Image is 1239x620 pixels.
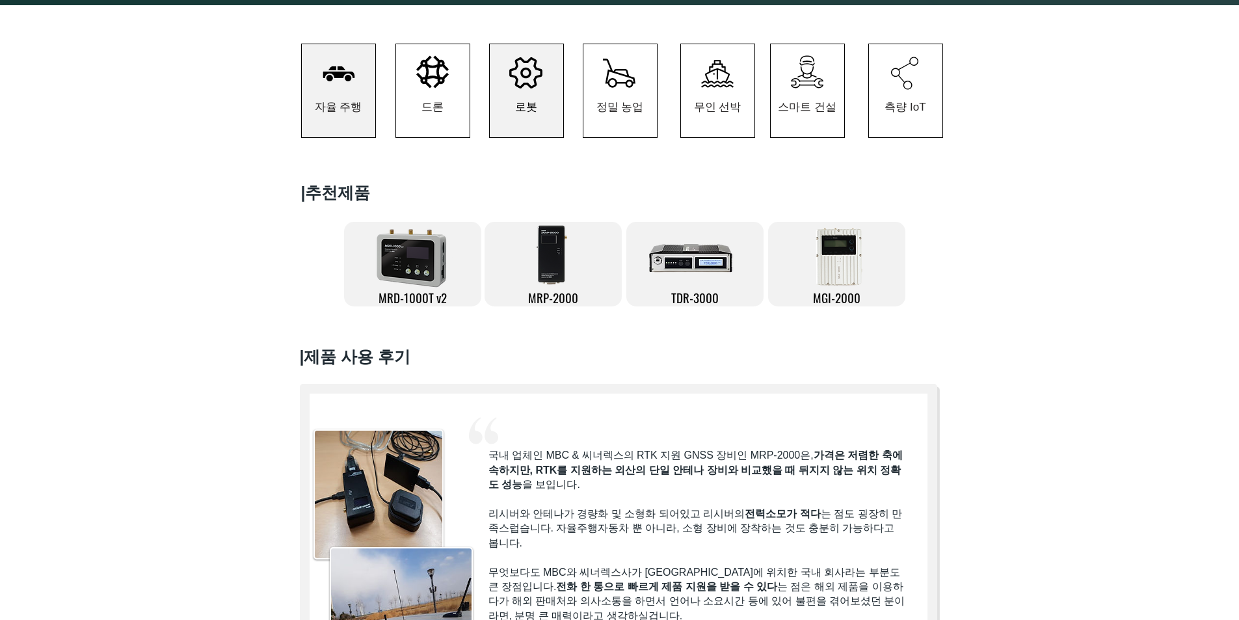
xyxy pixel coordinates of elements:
span: 정밀 농업 [596,100,644,115]
img: MRP 2000.jfif [315,431,442,558]
a: MGI-2000 [768,222,905,306]
span: MRP-2000 [528,288,578,306]
a: MRP-2000 [485,222,622,306]
img: TDR-3000-removebg-preview.png [647,222,743,287]
span: ​|제품 사용 후기 [300,347,411,366]
img: 제목 없음-3.png [368,221,456,293]
a: 드론 [395,44,470,138]
a: 무인 선박 [680,44,755,138]
a: 로봇 [489,44,564,138]
span: MRD-1000T v2 [379,288,447,306]
span: 전화 한 통으로 빠르게 제품 지원을 받을 수 있다 [556,581,777,592]
span: 국내 업체인 MBC & 씨너렉스의 RTK 지원 GNSS 장비인 MRP-2000은, 을 보입니다. [488,450,903,490]
span: 로봇 [515,100,537,115]
span: 드론 [421,100,444,115]
span: ​|추천제품 [301,183,371,202]
a: 자율 주행 [301,44,376,138]
span: TDR-3000 [671,288,719,306]
img: MGI2000_front-removebg-preview.png [809,226,868,291]
span: MGI-2000 [813,288,860,306]
a: 측량 IoT [868,44,943,138]
a: TDR-3000 [626,222,764,306]
span: 리시버와 안테나가 경량화 및 소형화 되어있고 리시버의 는 점도 굉장히 만족스럽습니다. 자율주행자동차 뿐 아니라, 소형 장비에 장착하는 것도 충분히 가능하다고 봅니다. [488,508,902,548]
span: 스마트 건설 [778,100,836,115]
a: 스마트 건설 [770,44,845,138]
span: 측량 IoT [885,100,926,115]
iframe: Wix Chat [1089,564,1239,620]
a: MRD-1000T v2 [344,222,481,306]
a: 정밀 농업 [583,44,658,138]
img: MRP-2000-removebg-preview.png [534,222,574,287]
span: 가격은 저렴한 축에 속하지만, RTK를 지원하는 외산의 단일 안테나 장비와 비교했을 때 뒤지지 않는 위치 정확도 성능 [488,450,903,490]
span: 자율 주행 [315,100,362,115]
span: 무인 선박 [694,100,741,115]
span: 전력소모가 적다 [745,508,820,519]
